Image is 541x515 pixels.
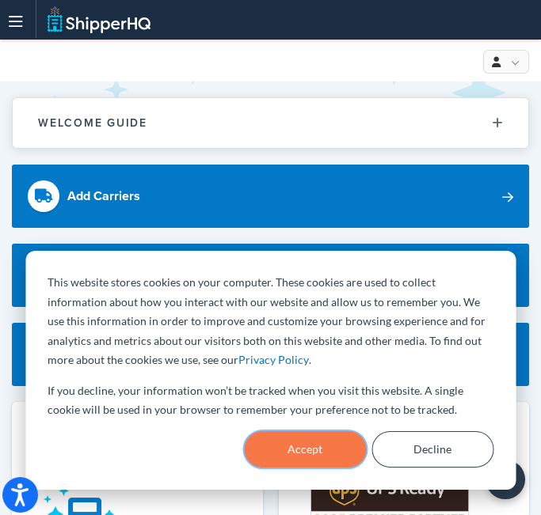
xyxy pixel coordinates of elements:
[12,165,529,228] a: Add Carriers
[12,323,529,386] a: Explore Features
[12,244,529,307] a: Create Rules
[238,350,309,370] a: Privacy Policy
[38,117,147,129] h2: Welcome Guide
[25,251,516,490] div: Cookie banner
[67,185,140,207] div: Add Carriers
[244,431,366,468] button: Accept
[13,98,528,148] button: Welcome Guide
[371,431,493,468] button: Decline
[48,381,493,420] p: If you decline, your information won’t be tracked when you visit this website. A single cookie wi...
[48,273,493,370] p: This website stores cookies on your computer. These cookies are used to collect information about...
